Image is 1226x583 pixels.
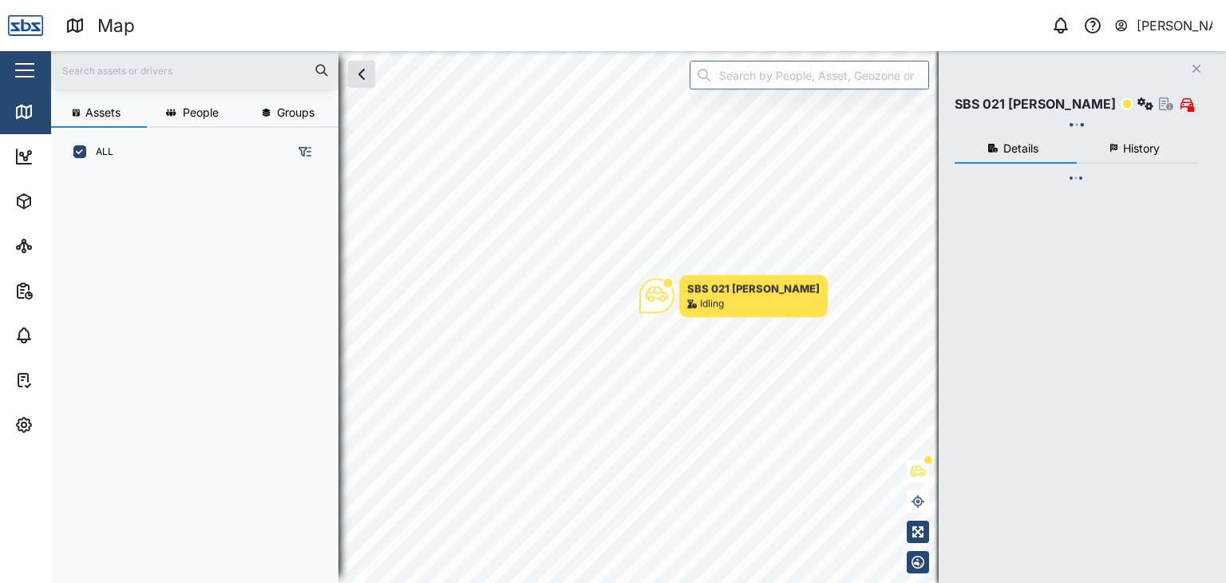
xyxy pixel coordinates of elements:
span: Assets [85,107,121,118]
div: Reports [42,282,96,299]
input: Search assets or drivers [61,58,329,82]
span: People [183,107,219,118]
span: History [1123,143,1160,154]
label: ALL [86,145,113,158]
input: Search by People, Asset, Geozone or Place [690,61,929,89]
div: Tasks [42,371,85,389]
div: Assets [42,192,91,210]
img: Main Logo [8,8,43,43]
div: SBS 021 [PERSON_NAME] [687,280,820,296]
div: SBS 021 [PERSON_NAME] [955,94,1116,114]
canvas: Map [51,51,1226,583]
div: Alarms [42,327,91,344]
div: Map [42,103,77,121]
span: Details [1003,143,1038,154]
button: [PERSON_NAME] [1113,14,1213,37]
div: Settings [42,416,98,434]
div: grid [64,171,338,570]
div: Map marker [639,275,828,317]
div: Sites [42,237,80,255]
div: Map [97,12,135,40]
div: Idling [700,296,724,311]
div: Dashboard [42,148,113,165]
span: Groups [277,107,314,118]
div: [PERSON_NAME] [1137,16,1213,36]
